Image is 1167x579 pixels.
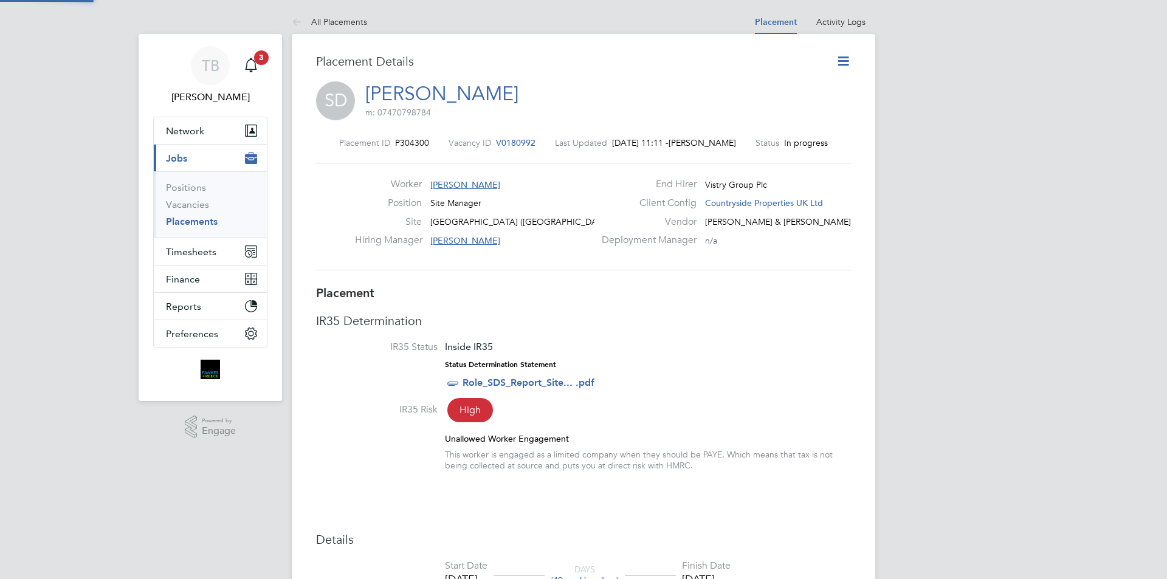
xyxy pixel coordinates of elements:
span: Timesheets [166,246,216,258]
label: Vacancy ID [449,137,491,148]
a: Placement [755,17,797,27]
button: Network [154,117,267,144]
button: Finance [154,266,267,292]
span: Inside IR35 [445,341,493,352]
button: Timesheets [154,238,267,265]
h3: IR35 Determination [316,313,851,329]
label: Vendor [594,216,697,228]
a: Go to home page [153,360,267,379]
div: Unallowed Worker Engagement [445,433,851,444]
span: [DATE] 11:11 - [612,137,669,148]
span: Site Manager [430,197,481,208]
label: Hiring Manager [355,234,422,247]
span: Tegan Bligh [153,90,267,104]
span: Powered by [202,416,236,426]
span: m: 07470798784 [365,107,431,118]
span: P304300 [395,137,429,148]
span: 3 [254,50,269,65]
label: Site [355,216,422,228]
a: All Placements [292,16,367,27]
span: Vistry Group Plc [705,179,767,190]
span: Finance [166,273,200,285]
span: V0180992 [496,137,535,148]
span: Network [166,125,204,137]
strong: Status Determination Statement [445,360,556,369]
span: High [447,398,493,422]
img: bromak-logo-retina.png [201,360,220,379]
b: Placement [316,286,374,300]
span: [PERSON_NAME] & [PERSON_NAME] Limited [705,216,882,227]
h3: Placement Details [316,53,818,69]
span: In progress [784,137,828,148]
span: Engage [202,426,236,436]
label: Client Config [594,197,697,210]
label: Placement ID [339,137,390,148]
label: Worker [355,178,422,191]
span: [PERSON_NAME] [669,137,736,148]
div: Start Date [445,560,487,572]
a: Activity Logs [816,16,866,27]
span: Reports [166,301,201,312]
a: Placements [166,216,218,227]
h3: Details [316,532,851,547]
label: Status [756,137,779,148]
a: Vacancies [166,199,209,210]
a: Role_SDS_Report_Site... .pdf [463,377,594,388]
span: Jobs [166,152,187,164]
span: Countryside Properties UK Ltd [705,197,823,208]
a: Powered byEngage [185,416,236,439]
span: [PERSON_NAME] [430,235,500,246]
div: This worker is engaged as a limited company when they should be PAYE. Which means that tax is not... [445,449,851,471]
span: [GEOGRAPHIC_DATA] ([GEOGRAPHIC_DATA]) [430,216,613,227]
button: Jobs [154,145,267,171]
div: Jobs [154,171,267,238]
div: Finish Date [682,560,731,572]
label: End Hirer [594,178,697,191]
a: Positions [166,182,206,193]
a: [PERSON_NAME] [365,82,518,106]
a: TB[PERSON_NAME] [153,46,267,104]
button: Reports [154,293,267,320]
span: Preferences [166,328,218,340]
label: IR35 Risk [316,403,438,416]
span: n/a [705,235,717,246]
button: Preferences [154,320,267,347]
span: [PERSON_NAME] [430,179,500,190]
span: TB [202,58,219,74]
label: Last Updated [555,137,607,148]
a: 3 [239,46,263,85]
label: IR35 Status [316,341,438,354]
label: Position [355,197,422,210]
label: Deployment Manager [594,234,697,247]
nav: Main navigation [139,34,282,401]
span: SD [316,81,355,120]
